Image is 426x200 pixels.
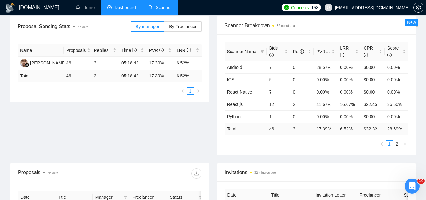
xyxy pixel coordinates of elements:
a: Python [227,114,241,119]
span: 10 [417,179,425,184]
span: New [407,20,416,25]
span: filter [260,50,264,53]
td: $0.00 [361,61,385,73]
td: 7 [267,86,290,98]
span: Dashboard [115,5,136,10]
a: searchScanner [149,5,172,10]
td: $0.00 [361,86,385,98]
td: 0.00% [385,110,408,123]
a: React Native [227,89,252,94]
div: Proposals [18,168,110,179]
td: 6.52 % [174,70,202,82]
span: filter [124,195,127,199]
td: 12 [267,98,290,110]
td: 0.00% [385,61,408,73]
td: 0.00% [314,73,337,86]
td: 0 [290,86,314,98]
span: info-circle [132,48,137,52]
span: info-circle [340,53,344,57]
time: 32 minutes ago [277,24,298,27]
td: Total [225,123,267,135]
span: Replies [94,47,112,54]
span: download [192,171,201,176]
li: 2 [393,140,401,148]
span: info-circle [187,48,191,52]
span: By manager [136,24,159,29]
a: homeHome [76,5,95,10]
td: 46 [64,70,91,82]
td: 0.00% [314,110,337,123]
span: info-circle [300,49,304,54]
button: right [194,87,202,95]
span: filter [259,47,266,56]
button: setting [413,3,423,13]
span: LRR [177,48,191,53]
span: Time [121,48,137,53]
span: info-circle [387,53,392,57]
td: $22.45 [361,98,385,110]
td: 0.00% [385,86,408,98]
li: Next Page [401,140,408,148]
th: Name [18,44,64,57]
th: Replies [91,44,119,57]
td: 0 [290,73,314,86]
span: Scanner Breakdown [225,21,409,29]
img: logo [5,3,15,13]
span: PVR [149,48,164,53]
button: left [179,87,187,95]
span: Proposals [66,47,86,54]
td: 41.67% [314,98,337,110]
td: 05:18:42 [119,57,147,70]
a: AI[PERSON_NAME] [20,60,66,65]
button: right [401,140,408,148]
span: Scanner Name [227,49,256,54]
td: 3 [91,70,119,82]
td: 1 [267,110,290,123]
td: 0.00% [337,86,361,98]
span: 158 [311,4,318,11]
th: Proposals [64,44,91,57]
a: setting [413,5,423,10]
td: $0.00 [361,110,385,123]
td: 28.57% [314,61,337,73]
span: No data [77,25,88,29]
td: 05:18:42 [119,70,147,82]
td: 46 [267,123,290,135]
a: IOS [227,77,235,82]
td: 0.00% [337,61,361,73]
td: 28.69 % [385,123,408,135]
li: Previous Page [179,87,187,95]
td: $ 32.32 [361,123,385,135]
td: 36.60% [385,98,408,110]
td: 0.00% [385,73,408,86]
span: left [380,142,384,146]
span: LRR [340,45,349,58]
span: left [181,89,185,93]
td: 3 [91,57,119,70]
span: filter [198,195,202,199]
span: right [196,89,200,93]
td: 0.00% [337,73,361,86]
td: 0.00% [337,110,361,123]
span: info-circle [159,48,164,52]
time: 32 minutes ago [254,171,276,174]
td: 17.39 % [314,123,337,135]
span: right [403,142,406,146]
li: Next Page [194,87,202,95]
span: Bids [269,45,278,58]
button: download [191,168,201,179]
a: 1 [187,88,194,94]
a: React.js [227,102,243,107]
img: gigradar-bm.png [25,63,29,67]
td: 5 [267,73,290,86]
td: 16.67% [337,98,361,110]
td: Total [18,70,64,82]
span: Invitations [225,168,408,176]
span: user [326,5,331,10]
td: 17.39 % [146,70,174,82]
span: setting [414,5,423,10]
span: Re [293,49,304,54]
a: 2 [394,141,400,148]
span: Proposal Sending Stats [18,22,131,30]
td: 0 [290,110,314,123]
